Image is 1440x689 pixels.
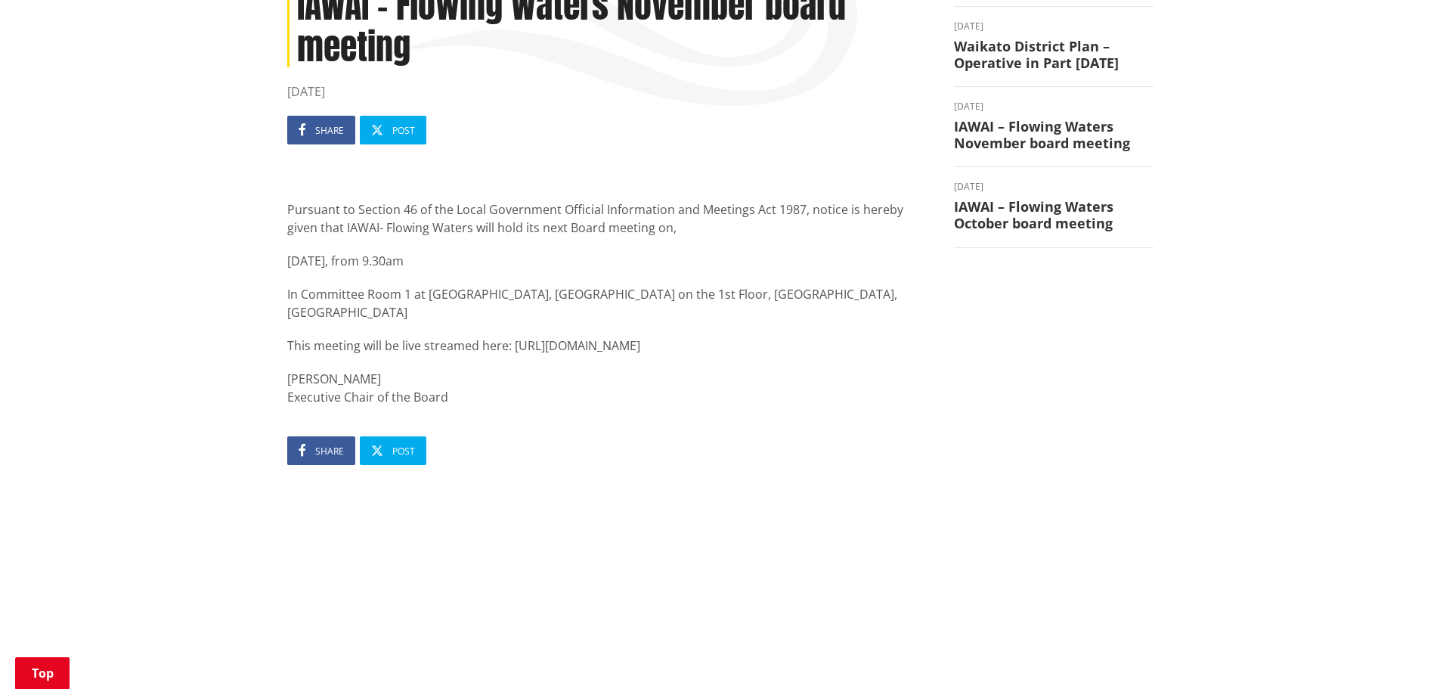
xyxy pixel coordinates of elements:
time: [DATE] [954,22,1154,31]
span: Post [392,124,415,137]
time: [DATE] [954,182,1154,191]
span: This meeting will be live streamed here: [URL][DOMAIN_NAME] [287,337,640,354]
a: Top [15,657,70,689]
h3: IAWAI – Flowing Waters October board meeting [954,199,1154,231]
span: [DATE], from 9.30am [287,253,404,269]
h3: IAWAI – Flowing Waters November board meeting [954,119,1154,151]
p: Pursuant to Section 46 of the Local Government Official Information and Meetings Act 1987, notice... [287,200,931,237]
a: [DATE] IAWAI – Flowing Waters November board meeting [954,102,1154,151]
a: Post [360,436,426,465]
span: Share [315,445,344,458]
p: In Committee Room 1 at [GEOGRAPHIC_DATA], [GEOGRAPHIC_DATA] on the 1st Floor, [GEOGRAPHIC_DATA], ... [287,285,931,321]
iframe: fb:comments Facebook Social Plugin [287,495,931,653]
div: Executive Chair of the Board [287,388,931,406]
a: Share [287,116,355,144]
time: [DATE] [287,82,931,101]
iframe: Messenger Launcher [1370,625,1425,680]
a: [DATE] IAWAI – Flowing Waters October board meeting [954,182,1154,231]
div: [PERSON_NAME] [287,370,931,388]
a: [DATE] Waikato District Plan – Operative in Part [DATE] [954,22,1154,71]
h3: Waikato District Plan – Operative in Part [DATE] [954,39,1154,71]
span: Share [315,124,344,137]
a: Post [360,116,426,144]
time: [DATE] [954,102,1154,111]
span: Post [392,445,415,458]
a: Share [287,436,355,465]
